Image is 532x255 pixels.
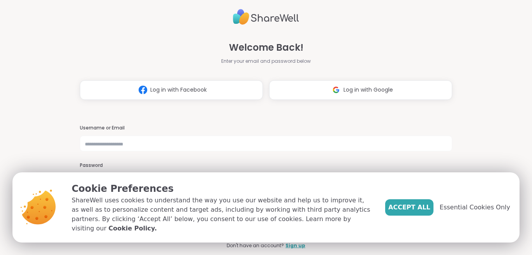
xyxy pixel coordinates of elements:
img: ShareWell Logomark [136,83,150,97]
button: Log in with Google [269,80,452,100]
span: Log in with Facebook [150,86,207,94]
span: Accept All [388,203,430,212]
a: Sign up [285,242,305,249]
span: Don't have an account? [227,242,284,249]
h3: Username or Email [80,125,452,131]
span: Log in with Google [344,86,393,94]
a: Cookie Policy. [108,224,157,233]
p: Cookie Preferences [72,182,373,196]
span: Essential Cookies Only [440,203,510,212]
p: ShareWell uses cookies to understand the way you use our website and help us to improve it, as we... [72,196,373,233]
img: ShareWell Logomark [329,83,344,97]
span: Welcome Back! [229,41,303,55]
h3: Password [80,162,452,169]
button: Log in with Facebook [80,80,263,100]
span: Enter your email and password below [221,58,311,65]
img: ShareWell Logo [233,6,299,28]
button: Accept All [385,199,433,216]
